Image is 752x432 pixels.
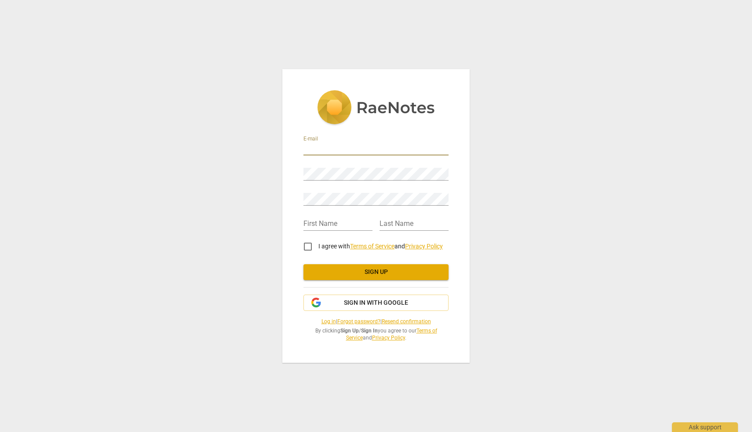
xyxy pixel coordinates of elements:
img: 5ac2273c67554f335776073100b6d88f.svg [317,90,435,126]
span: I agree with and [318,243,443,250]
b: Sign In [361,328,378,334]
a: Terms of Service [346,328,437,341]
span: Sign up [310,268,442,277]
a: Privacy Policy [405,243,443,250]
button: Sign in with Google [303,295,449,311]
button: Sign up [303,264,449,280]
a: Terms of Service [350,243,394,250]
a: Forgot password? [337,318,380,325]
span: Sign in with Google [344,299,408,307]
a: Privacy Policy [372,335,405,341]
a: Resend confirmation [382,318,431,325]
span: By clicking / you agree to our and . [303,327,449,342]
label: E-mail [303,136,318,141]
b: Sign Up [340,328,359,334]
span: | | [303,318,449,325]
a: Log in [321,318,336,325]
div: Ask support [672,422,738,432]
